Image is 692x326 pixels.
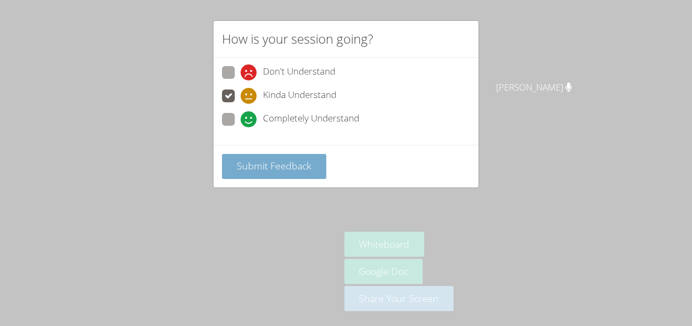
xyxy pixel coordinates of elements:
[263,111,359,127] span: Completely Understand
[222,29,373,48] h2: How is your session going?
[222,154,326,179] button: Submit Feedback
[263,64,335,80] span: Don't Understand
[263,88,336,104] span: Kinda Understand
[237,159,311,172] span: Submit Feedback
